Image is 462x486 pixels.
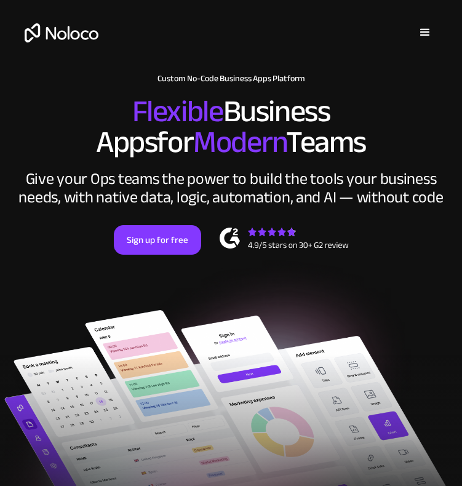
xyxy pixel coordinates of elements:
[16,170,447,207] div: Give your Ops teams the power to build the tools your business needs, with native data, logic, au...
[193,113,286,171] span: Modern
[407,14,444,51] div: menu
[18,23,98,42] a: home
[132,82,223,140] span: Flexible
[12,96,450,157] h2: Business Apps for Teams
[114,225,201,255] a: Sign up for free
